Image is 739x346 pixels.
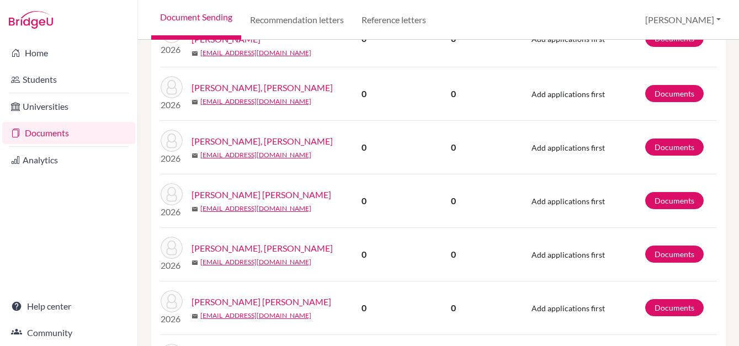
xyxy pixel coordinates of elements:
[200,311,311,321] a: [EMAIL_ADDRESS][DOMAIN_NAME]
[200,97,311,107] a: [EMAIL_ADDRESS][DOMAIN_NAME]
[531,196,605,206] span: Add applications first
[192,206,198,212] span: mail
[361,142,366,152] b: 0
[361,249,366,259] b: 0
[645,85,704,102] a: Documents
[9,11,53,29] img: Bridge-U
[161,290,183,312] img: ROMERO MINERO, LUZ ANDREA
[161,152,183,165] p: 2026
[192,50,198,57] span: mail
[200,204,311,214] a: [EMAIL_ADDRESS][DOMAIN_NAME]
[192,99,198,105] span: mail
[161,130,183,152] img: RAMÍREZ CIERRA, CAMILA MARÍA
[200,257,311,267] a: [EMAIL_ADDRESS][DOMAIN_NAME]
[161,237,183,259] img: ROMERO MENDEZ, FIORELLA MARÍA
[402,141,504,154] p: 0
[2,295,135,317] a: Help center
[192,259,198,266] span: mail
[402,194,504,207] p: 0
[645,192,704,209] a: Documents
[645,139,704,156] a: Documents
[161,259,183,272] p: 2026
[2,42,135,64] a: Home
[531,143,605,152] span: Add applications first
[161,43,183,56] p: 2026
[161,183,183,205] img: RENDEROS DUARTE, VALENTINA
[402,301,504,315] p: 0
[2,95,135,118] a: Universities
[402,87,504,100] p: 0
[192,242,333,255] a: [PERSON_NAME], [PERSON_NAME]
[361,302,366,313] b: 0
[531,89,605,99] span: Add applications first
[161,205,183,219] p: 2026
[200,48,311,58] a: [EMAIL_ADDRESS][DOMAIN_NAME]
[161,98,183,111] p: 2026
[2,322,135,344] a: Community
[2,68,135,91] a: Students
[192,135,333,148] a: [PERSON_NAME], [PERSON_NAME]
[645,246,704,263] a: Documents
[192,295,331,308] a: [PERSON_NAME] [PERSON_NAME]
[645,299,704,316] a: Documents
[361,33,366,44] b: 0
[161,312,183,326] p: 2026
[531,304,605,313] span: Add applications first
[361,88,366,99] b: 0
[2,149,135,171] a: Analytics
[200,150,311,160] a: [EMAIL_ADDRESS][DOMAIN_NAME]
[161,76,183,98] img: PALMA SURA, ALEJANDRA SARAÍ
[361,195,366,206] b: 0
[192,81,333,94] a: [PERSON_NAME], [PERSON_NAME]
[192,188,331,201] a: [PERSON_NAME] [PERSON_NAME]
[192,152,198,159] span: mail
[402,248,504,261] p: 0
[531,250,605,259] span: Add applications first
[192,313,198,320] span: mail
[640,9,726,30] button: [PERSON_NAME]
[2,122,135,144] a: Documents
[531,34,605,44] span: Add applications first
